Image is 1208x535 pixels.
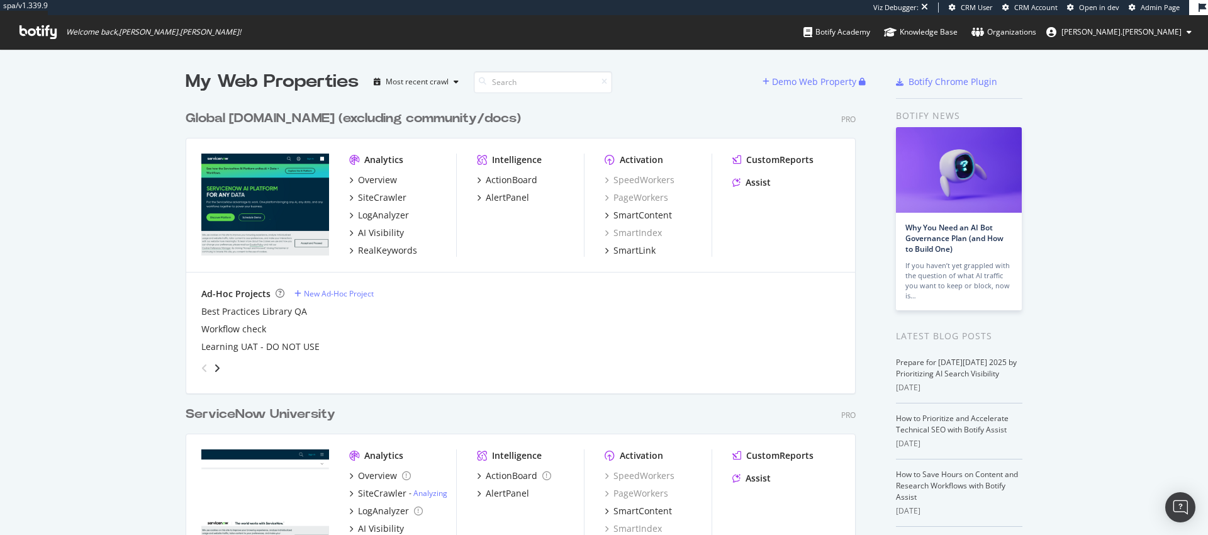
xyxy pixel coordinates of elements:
div: angle-right [213,362,221,374]
a: SmartContent [605,505,672,517]
span: Open in dev [1079,3,1119,12]
a: AlertPanel [477,487,529,500]
a: How to Prioritize and Accelerate Technical SEO with Botify Assist [896,413,1009,435]
div: Intelligence [492,449,542,462]
a: AlertPanel [477,191,529,204]
div: RealKeywords [358,244,417,257]
span: meghan.evans [1061,26,1182,37]
div: Analytics [364,154,403,166]
span: Admin Page [1141,3,1180,12]
span: CRM User [961,3,993,12]
a: Analyzing [413,488,447,498]
input: Search [474,71,612,93]
a: PageWorkers [605,487,668,500]
div: SiteCrawler [358,191,406,204]
a: SiteCrawler [349,191,406,204]
a: Learning UAT - DO NOT USE [201,341,320,353]
a: SpeedWorkers [605,174,674,186]
div: [DATE] [896,382,1022,393]
a: Prepare for [DATE][DATE] 2025 by Prioritizing AI Search Visibility [896,357,1017,379]
a: Assist [732,472,771,485]
div: ActionBoard [486,470,537,482]
div: Ad-Hoc Projects [201,288,271,300]
span: CRM Account [1014,3,1058,12]
a: Best Practices Library QA [201,305,307,318]
div: SmartIndex [605,522,662,535]
a: ActionBoard [477,470,551,482]
div: If you haven’t yet grappled with the question of what AI traffic you want to keep or block, now is… [905,261,1012,301]
div: Knowledge Base [884,26,958,38]
div: Analytics [364,449,403,462]
div: Botify news [896,109,1022,123]
div: Pro [841,114,856,125]
img: Why You Need an AI Bot Governance Plan (and How to Build One) [896,127,1022,213]
a: SmartContent [605,209,672,222]
div: AI Visibility [358,522,404,535]
div: AlertPanel [486,191,529,204]
a: PageWorkers [605,191,668,204]
a: Open in dev [1067,3,1119,13]
a: SpeedWorkers [605,470,674,482]
a: Demo Web Property [763,76,859,87]
div: Latest Blog Posts [896,329,1022,343]
div: Open Intercom Messenger [1165,492,1195,522]
div: [DATE] [896,505,1022,517]
a: Overview [349,174,397,186]
div: - [409,488,447,498]
div: SiteCrawler [358,487,406,500]
a: CRM Account [1002,3,1058,13]
div: CustomReports [746,154,814,166]
div: Overview [358,470,397,482]
a: Assist [732,176,771,189]
div: AI Visibility [358,227,404,239]
div: SmartContent [613,209,672,222]
a: New Ad-Hoc Project [294,288,374,299]
a: AI Visibility [349,522,404,535]
a: Why You Need an AI Bot Governance Plan (and How to Build One) [905,222,1004,254]
a: LogAnalyzer [349,209,409,222]
div: Pro [841,410,856,420]
div: angle-left [196,358,213,378]
div: LogAnalyzer [358,209,409,222]
img: servicenow.com [201,154,329,256]
span: Welcome back, [PERSON_NAME].[PERSON_NAME] ! [66,27,241,37]
a: CustomReports [732,154,814,166]
div: Botify Academy [803,26,870,38]
div: LogAnalyzer [358,505,409,517]
button: [PERSON_NAME].[PERSON_NAME] [1036,22,1202,42]
a: SiteCrawler- Analyzing [349,487,447,500]
button: Most recent crawl [369,72,464,92]
div: Most recent crawl [386,78,449,86]
div: [DATE] [896,438,1022,449]
a: Global [DOMAIN_NAME] (excluding community/docs) [186,110,526,128]
div: My Web Properties [186,69,359,94]
div: SmartLink [613,244,656,257]
a: Overview [349,470,411,482]
a: LogAnalyzer [349,505,423,517]
div: Overview [358,174,397,186]
div: Assist [746,472,771,485]
div: Organizations [971,26,1036,38]
div: Botify Chrome Plugin [909,76,997,88]
a: Botify Academy [803,15,870,49]
div: CustomReports [746,449,814,462]
div: SmartIndex [605,227,662,239]
div: Viz Debugger: [873,3,919,13]
a: How to Save Hours on Content and Research Workflows with Botify Assist [896,469,1018,502]
a: SmartLink [605,244,656,257]
div: ActionBoard [486,174,537,186]
div: SmartContent [613,505,672,517]
div: Intelligence [492,154,542,166]
a: Knowledge Base [884,15,958,49]
a: ActionBoard [477,174,537,186]
a: Workflow check [201,323,266,335]
button: Demo Web Property [763,72,859,92]
a: RealKeywords [349,244,417,257]
div: Activation [620,449,663,462]
div: Demo Web Property [772,76,856,88]
a: Admin Page [1129,3,1180,13]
